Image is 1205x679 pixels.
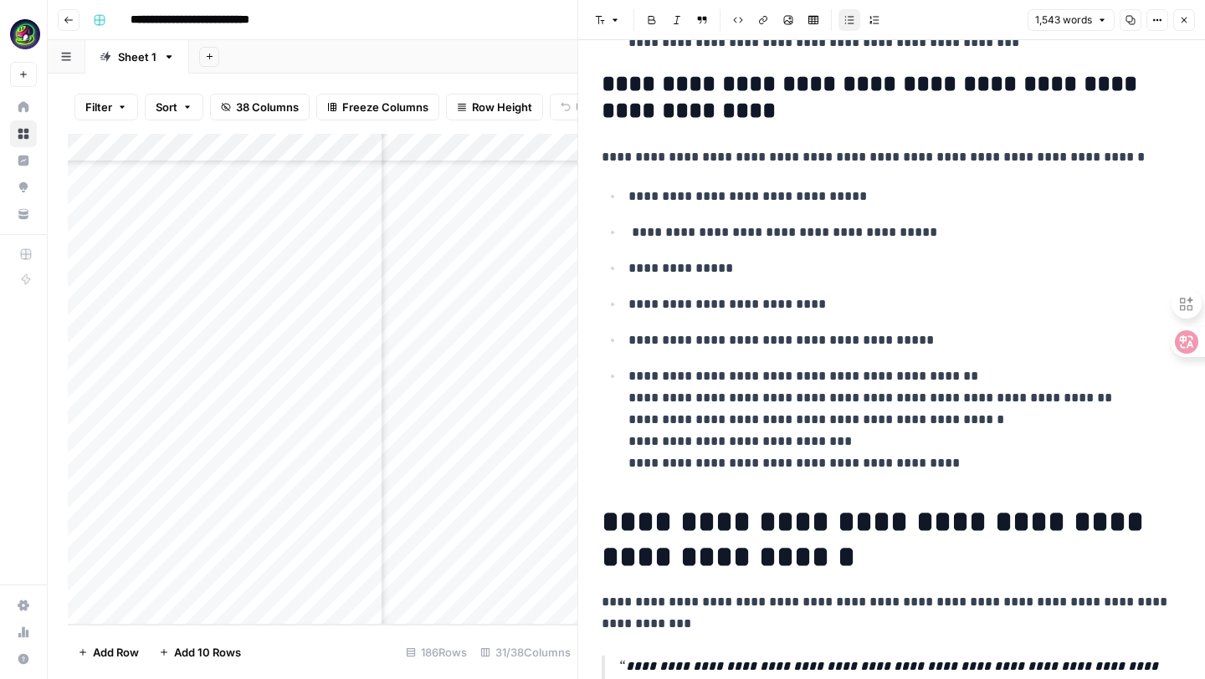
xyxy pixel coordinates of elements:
[149,639,251,666] button: Add 10 Rows
[174,644,241,661] span: Add 10 Rows
[156,99,177,115] span: Sort
[342,99,428,115] span: Freeze Columns
[85,40,189,74] a: Sheet 1
[10,13,37,55] button: Workspace: Meshy
[550,94,615,120] button: Undo
[85,99,112,115] span: Filter
[74,94,138,120] button: Filter
[10,201,37,227] a: Your Data
[10,19,40,49] img: Meshy Logo
[1028,9,1115,31] button: 1,543 words
[10,592,37,619] a: Settings
[10,147,37,174] a: Insights
[10,646,37,672] button: Help + Support
[93,644,139,661] span: Add Row
[68,639,149,666] button: Add Row
[10,174,37,201] a: Opportunities
[10,94,37,120] a: Home
[472,99,532,115] span: Row Height
[118,48,156,65] div: Sheet 1
[474,639,577,666] div: 31/38 Columns
[10,619,37,646] a: Usage
[210,94,310,120] button: 38 Columns
[399,639,474,666] div: 186 Rows
[145,94,203,120] button: Sort
[446,94,543,120] button: Row Height
[1035,13,1092,28] span: 1,543 words
[236,99,299,115] span: 38 Columns
[10,120,37,147] a: Browse
[316,94,439,120] button: Freeze Columns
